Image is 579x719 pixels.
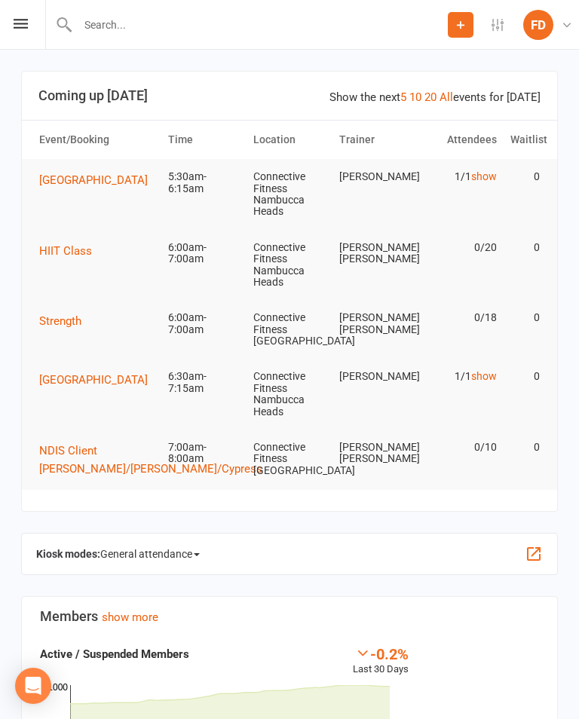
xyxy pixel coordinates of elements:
[504,359,547,394] td: 0
[247,359,332,430] td: Connective Fitness Nambucca Heads
[39,442,273,478] button: NDIS Client [PERSON_NAME]/[PERSON_NAME]/Cypress
[40,609,539,624] h3: Members
[409,90,421,104] a: 10
[332,230,418,277] td: [PERSON_NAME] [PERSON_NAME]
[247,230,332,301] td: Connective Fitness Nambucca Heads
[418,359,504,394] td: 1/1
[247,121,332,159] th: Location
[39,171,158,189] button: [GEOGRAPHIC_DATA]
[332,359,418,394] td: [PERSON_NAME]
[418,430,504,465] td: 0/10
[504,230,547,265] td: 0
[247,300,332,359] td: Connective Fitness [GEOGRAPHIC_DATA]
[161,230,247,277] td: 6:00am-7:00am
[161,159,247,207] td: 5:30am-6:15am
[504,430,547,465] td: 0
[471,370,497,382] a: show
[39,244,92,258] span: HIIT Class
[36,548,100,560] strong: Kiosk modes:
[102,610,158,624] a: show more
[418,230,504,265] td: 0/20
[39,242,103,260] button: HIIT Class
[40,647,189,661] strong: Active / Suspended Members
[504,121,547,159] th: Waitlist
[523,10,553,40] div: FD
[418,121,504,159] th: Attendees
[440,90,453,104] a: All
[353,645,409,662] div: -0.2%
[247,159,332,230] td: Connective Fitness Nambucca Heads
[39,314,81,328] span: Strength
[38,88,541,103] h3: Coming up [DATE]
[39,173,148,187] span: [GEOGRAPHIC_DATA]
[332,300,418,347] td: [PERSON_NAME] [PERSON_NAME]
[353,645,409,678] div: Last 30 Days
[161,359,247,406] td: 6:30am-7:15am
[39,371,158,389] button: [GEOGRAPHIC_DATA]
[332,159,418,194] td: [PERSON_NAME]
[424,90,437,104] a: 20
[161,121,247,159] th: Time
[504,159,547,194] td: 0
[100,542,200,566] span: General attendance
[332,121,418,159] th: Trainer
[504,300,547,335] td: 0
[39,373,148,387] span: [GEOGRAPHIC_DATA]
[332,430,418,477] td: [PERSON_NAME] [PERSON_NAME]
[15,668,51,704] div: Open Intercom Messenger
[247,430,332,488] td: Connective Fitness [GEOGRAPHIC_DATA]
[32,121,161,159] th: Event/Booking
[161,430,247,477] td: 7:00am-8:00am
[39,312,92,330] button: Strength
[329,88,541,106] div: Show the next events for [DATE]
[418,159,504,194] td: 1/1
[471,170,497,182] a: show
[400,90,406,104] a: 5
[39,444,262,476] span: NDIS Client [PERSON_NAME]/[PERSON_NAME]/Cypress
[73,14,448,35] input: Search...
[418,300,504,335] td: 0/18
[161,300,247,347] td: 6:00am-7:00am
